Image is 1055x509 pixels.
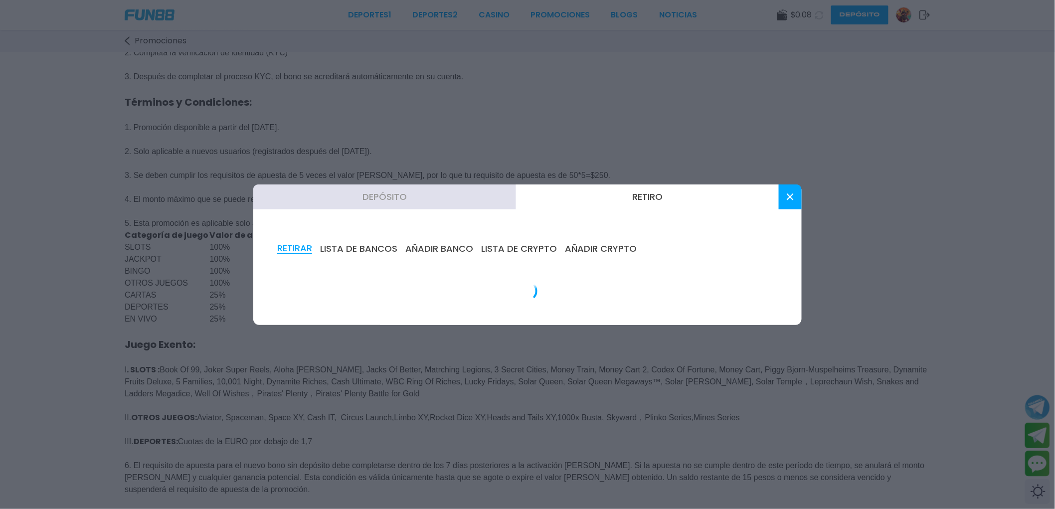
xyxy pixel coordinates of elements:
button: RETIRAR [277,243,312,254]
button: LISTA DE BANCOS [320,243,397,254]
button: LISTA DE CRYPTO [481,243,557,254]
button: AÑADIR CRYPTO [565,243,637,254]
button: Retiro [516,184,779,209]
button: AÑADIR BANCO [405,243,473,254]
button: Depósito [253,184,516,209]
